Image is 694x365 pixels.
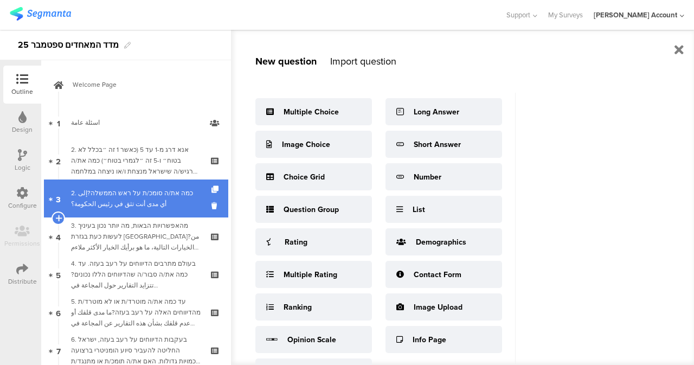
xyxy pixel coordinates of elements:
[18,36,119,54] div: מדד המאחדים ספטמבר 25
[56,155,61,167] span: 2
[413,334,446,345] div: Info Page
[330,54,396,68] div: Import question
[12,125,33,135] div: Design
[416,236,466,248] div: Demographics
[414,269,461,280] div: Contact Form
[56,193,61,204] span: 3
[284,204,339,215] div: Question Group
[71,117,201,128] div: اسئلة عامة
[71,220,201,253] div: 3. מהאפשרויות הבאות, מה יותר נכון בעיניך לעשות כעת בגזרת עזה?من الخيارات التالية، ما هو برأيك الخ...
[211,201,221,211] i: Delete
[285,236,307,248] div: Rating
[44,104,228,142] a: 1 اسئلة عامة
[414,171,441,183] div: Number
[73,79,211,90] span: Welcome Page
[287,334,336,345] div: Opinion Scale
[44,255,228,293] a: 5 4. בעולם מתרבים הדיווחים על רעב בעזה. עד כמה את/ה סבור/ה שהדיווחים הללו נכונים?تتزايد التقارير ...
[284,106,339,118] div: Multiple Choice
[57,117,60,129] span: 1
[44,217,228,255] a: 4 3. מהאפשרויות הבאות, מה יותר נכון בעיניך לעשות כעת בגזרת [GEOGRAPHIC_DATA]?من الخيارات التالية،...
[56,268,61,280] span: 5
[15,163,30,172] div: Logic
[506,10,530,20] span: Support
[8,201,37,210] div: Configure
[56,344,61,356] span: 7
[284,269,337,280] div: Multiple Rating
[284,171,325,183] div: Choice Grid
[11,87,33,97] div: Outline
[44,66,228,104] a: Welcome Page
[414,139,461,150] div: Short Answer
[255,54,317,68] div: New question
[56,306,61,318] span: 6
[10,7,71,21] img: segmanta logo
[44,142,228,180] a: 2 2. אנא דרג מ-1 עד 5 (כאשר 1 זה ״בכלל לא בטוח״ ו-5 זה ״לגמרי בטוח״) כמה את/ה מרגיש/ה שישראל מנצח...
[282,139,330,150] div: Image Choice
[56,230,61,242] span: 4
[284,302,312,313] div: Ranking
[44,180,228,217] a: 3 2. כמה את/ה סומכ/ת על ראש הממשלה?إلى أي مدى أنت تثق في رئيس الحكومة؟
[414,106,459,118] div: Long Answer
[44,293,228,331] a: 6 5. עד כמה את/ה מוטרד/ת או לא מוטרד/ת מהדיווחים האלה על רעב בעזה?ما مدى قلقك أو عدم قلقك بشأن هذ...
[8,277,37,286] div: Distribute
[594,10,677,20] div: [PERSON_NAME] Account
[414,302,462,313] div: Image Upload
[211,186,221,193] i: Duplicate
[71,144,201,177] div: 2. אנא דרג מ-1 עד 5 (כאשר 1 זה ״בכלל לא בטוח״ ו-5 זה ״לגמרי בטוח״) כמה את/ה מרגיש/ה שישראל מנצחת ...
[71,258,201,291] div: 4. בעולם מתרבים הדיווחים על רעב בעזה. עד כמה את/ה סבור/ה שהדיווחים הללו נכונים?تتزايد التقارير حو...
[71,296,201,329] div: 5. עד כמה את/ה מוטרד/ת או לא מוטרד/ת מהדיווחים האלה על רעב בעזה?ما مدى قلقك أو عدم قلقك بشأن هذه ...
[413,204,425,215] div: List
[71,188,201,209] div: 2. כמה את/ה סומכ/ת על ראש הממשלה?إلى أي مدى أنت تثق في رئيس الحكومة؟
